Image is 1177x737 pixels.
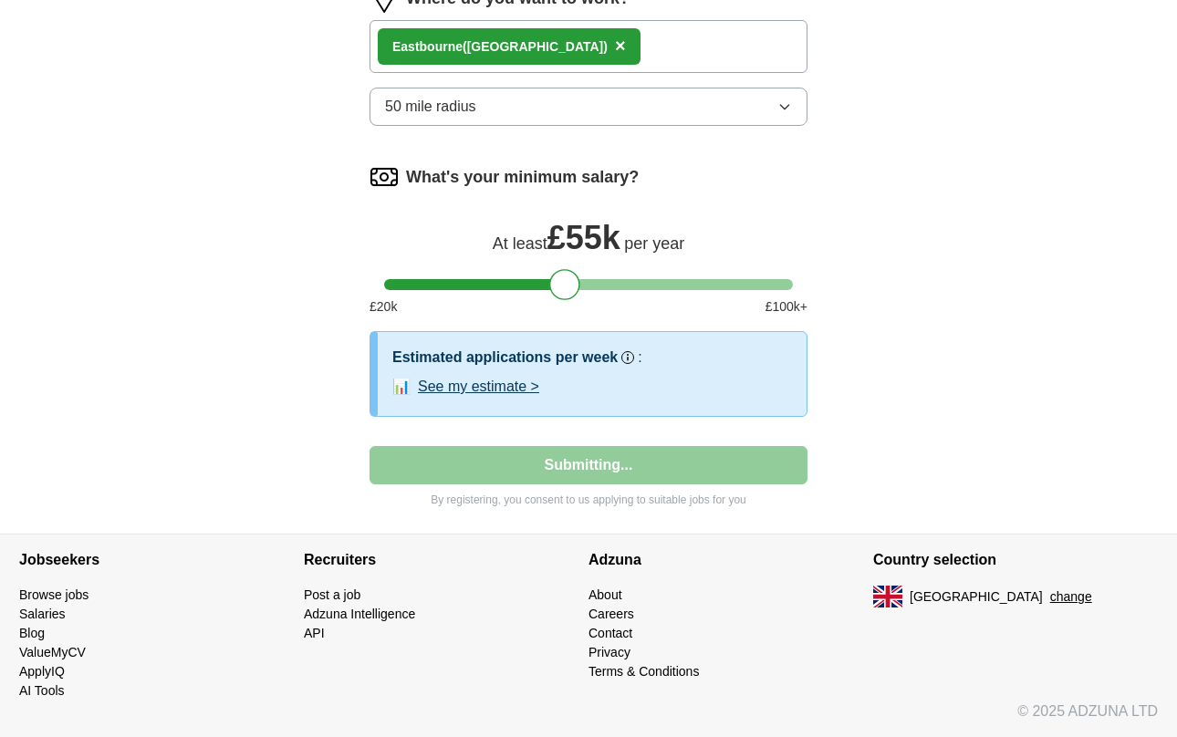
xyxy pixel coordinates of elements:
[370,88,807,126] button: 50 mile radius
[406,165,639,190] label: What's your minimum salary?
[370,492,807,508] p: By registering, you consent to us applying to suitable jobs for you
[304,626,325,640] a: API
[370,446,807,484] button: Submitting...
[19,626,45,640] a: Blog
[385,96,476,118] span: 50 mile radius
[910,587,1043,607] span: [GEOGRAPHIC_DATA]
[588,626,632,640] a: Contact
[5,701,1172,737] div: © 2025 ADZUNA LTD
[19,587,89,602] a: Browse jobs
[873,586,902,607] img: UK flag
[588,587,622,602] a: About
[392,37,608,57] div: urne
[588,645,630,659] a: Privacy
[392,376,411,398] span: 📊
[19,683,65,698] a: AI Tools
[370,162,399,192] img: salary.png
[1050,587,1092,607] button: change
[304,587,360,602] a: Post a job
[624,234,684,253] span: per year
[19,645,86,659] a: ValueMyCV
[615,33,626,60] button: ×
[638,347,641,368] h3: :
[615,36,626,56] span: ×
[463,39,608,54] span: ([GEOGRAPHIC_DATA])
[370,297,397,317] span: £ 20 k
[547,219,620,256] span: £ 55k
[418,376,539,398] button: See my estimate >
[19,607,66,621] a: Salaries
[304,607,415,621] a: Adzuna Intelligence
[588,607,634,621] a: Careers
[392,347,618,368] h3: Estimated applications per week
[392,39,435,54] strong: Eastbo
[493,234,547,253] span: At least
[873,535,1158,586] h4: Country selection
[588,664,699,679] a: Terms & Conditions
[19,664,65,679] a: ApplyIQ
